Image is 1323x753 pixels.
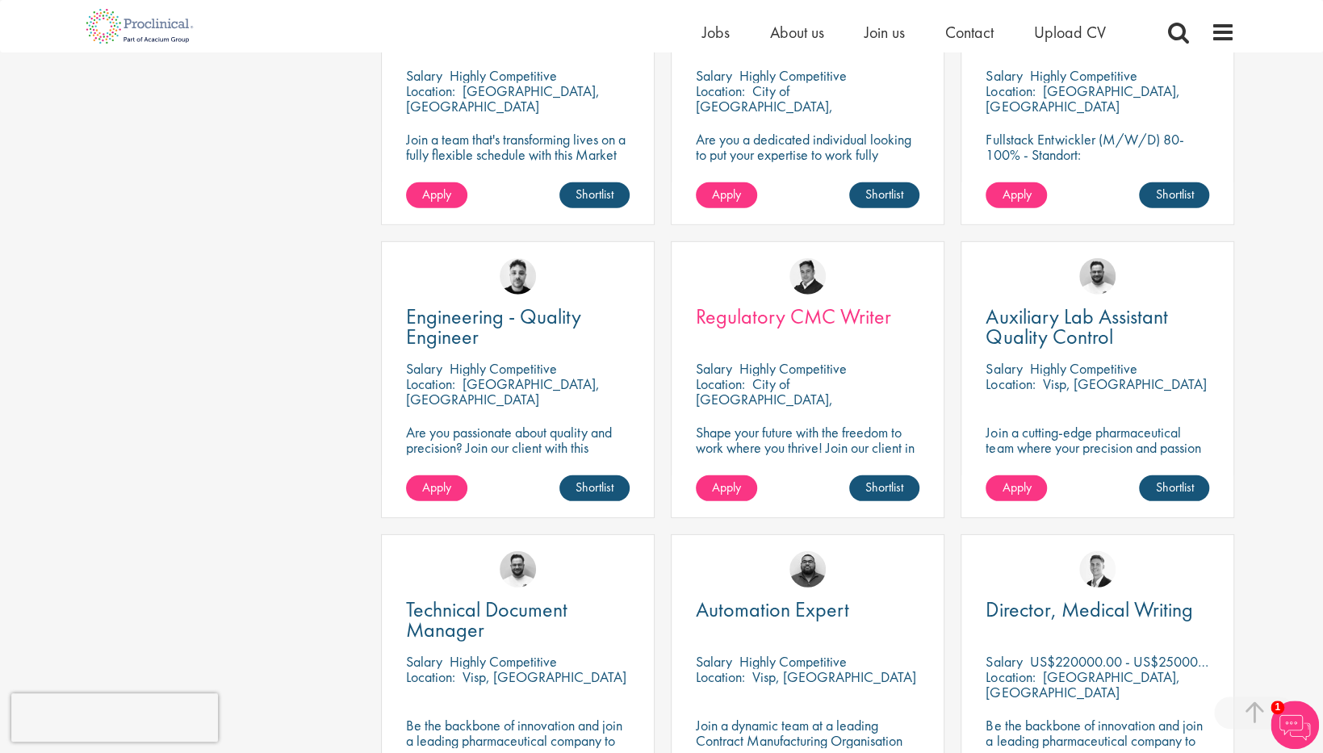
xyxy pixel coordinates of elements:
span: Technical Document Manager [406,596,567,643]
span: Location: [696,374,745,393]
span: Apply [1002,186,1031,203]
a: Auxiliary Lab Assistant Quality Control [986,307,1209,347]
p: Highly Competitive [450,652,557,671]
p: Highly Competitive [739,359,847,378]
span: Location: [986,667,1035,686]
p: [GEOGRAPHIC_DATA], [GEOGRAPHIC_DATA] [986,82,1179,115]
span: Automation Expert [696,596,849,623]
p: Join a team that's transforming lives on a fully flexible schedule with this Market Access Manage... [406,132,630,178]
a: Upload CV [1034,22,1106,43]
img: Emile De Beer [500,551,536,588]
span: Apply [1002,479,1031,496]
p: Visp, [GEOGRAPHIC_DATA] [1042,374,1206,393]
span: 1 [1271,701,1284,714]
p: Visp, [GEOGRAPHIC_DATA] [463,667,626,686]
p: Shape your future with the freedom to work where you thrive! Join our client in this fully remote... [696,425,919,471]
a: Shortlist [849,475,919,501]
a: Shortlist [559,182,630,208]
p: Visp, [GEOGRAPHIC_DATA] [752,667,916,686]
a: Shortlist [849,182,919,208]
img: Peter Duvall [789,258,826,295]
img: Ashley Bennett [789,551,826,588]
span: Salary [696,66,732,85]
span: Auxiliary Lab Assistant Quality Control [986,303,1167,350]
p: Highly Competitive [1029,359,1137,378]
span: Location: [986,82,1035,100]
a: Automation Expert [696,600,919,620]
span: Location: [696,667,745,686]
span: Regulatory CMC Writer [696,303,891,330]
a: Engineering - Quality Engineer [406,307,630,347]
span: Apply [712,479,741,496]
p: Highly Competitive [450,359,557,378]
p: City of [GEOGRAPHIC_DATA], [GEOGRAPHIC_DATA] [696,82,833,131]
p: City of [GEOGRAPHIC_DATA], [GEOGRAPHIC_DATA] [696,374,833,424]
span: Salary [406,66,442,85]
span: Location: [406,667,455,686]
a: Apply [986,475,1047,501]
a: Contact [945,22,994,43]
span: Salary [986,359,1022,378]
a: Join us [865,22,905,43]
a: Shortlist [1139,475,1209,501]
span: Director, Medical Writing [986,596,1192,623]
p: Highly Competitive [450,66,557,85]
a: Regulatory CMC Writer [696,307,919,327]
p: Fullstack Entwickler (M/W/D) 80-100% - Standort: [GEOGRAPHIC_DATA], [GEOGRAPHIC_DATA] - Arbeitsze... [986,132,1209,208]
p: Join a cutting-edge pharmaceutical team where your precision and passion for quality will help sh... [986,425,1209,486]
a: Shortlist [559,475,630,501]
img: Chatbot [1271,701,1319,749]
iframe: reCAPTCHA [11,693,218,742]
a: Apply [406,182,467,208]
a: Apply [696,475,757,501]
p: [GEOGRAPHIC_DATA], [GEOGRAPHIC_DATA] [986,667,1179,701]
a: Apply [406,475,467,501]
span: Engineering - Quality Engineer [406,303,581,350]
p: Are you passionate about quality and precision? Join our client with this engineering role and he... [406,425,630,486]
span: Salary [696,359,732,378]
a: Director, Medical Writing [986,600,1209,620]
a: Shortlist [1139,182,1209,208]
a: Apply [986,182,1047,208]
span: Salary [696,652,732,671]
p: US$220000.00 - US$250000.00 per annum [1029,652,1286,671]
a: Technical Document Manager [406,600,630,640]
img: George Watson [1079,551,1116,588]
p: Highly Competitive [739,66,847,85]
span: Salary [406,359,442,378]
img: Dean Fisher [500,258,536,295]
p: [GEOGRAPHIC_DATA], [GEOGRAPHIC_DATA] [406,82,600,115]
span: Apply [712,186,741,203]
p: [GEOGRAPHIC_DATA], [GEOGRAPHIC_DATA] [406,374,600,408]
p: Are you a dedicated individual looking to put your expertise to work fully flexibly in a remote p... [696,132,919,208]
p: Highly Competitive [739,652,847,671]
p: Highly Competitive [1029,66,1137,85]
span: Salary [986,66,1022,85]
span: Apply [422,186,451,203]
a: Apply [696,182,757,208]
a: Market Access Manager - Field based [406,14,630,54]
span: Apply [422,479,451,496]
a: Jobs [702,22,730,43]
span: Salary [406,652,442,671]
a: About us [770,22,824,43]
span: Location: [986,374,1035,393]
span: Location: [406,374,455,393]
span: Location: [406,82,455,100]
img: Emile De Beer [1079,258,1116,295]
span: Salary [986,652,1022,671]
span: Location: [696,82,745,100]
